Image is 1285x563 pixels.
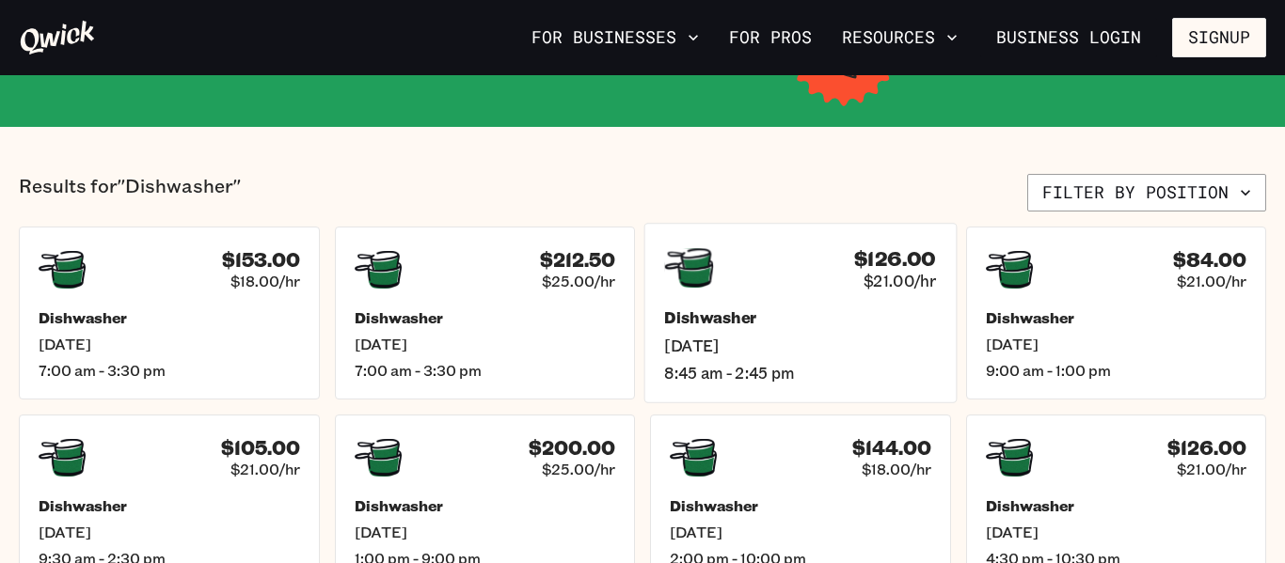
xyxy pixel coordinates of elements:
[529,436,615,460] h4: $200.00
[722,22,819,54] a: For Pros
[670,496,931,515] h5: Dishwasher
[355,335,616,353] span: [DATE]
[39,361,300,380] span: 7:00 am - 3:30 pm
[19,227,320,399] a: $153.00$18.00/hrDishwasher[DATE]7:00 am - 3:30 pm
[221,436,300,460] h4: $105.00
[355,496,616,515] h5: Dishwasher
[1177,460,1246,478] span: $21.00/hr
[986,361,1247,380] span: 9:00 am - 1:00 pm
[355,361,616,380] span: 7:00 am - 3:30 pm
[664,336,936,355] span: [DATE]
[39,335,300,353] span: [DATE]
[1167,436,1246,460] h4: $126.00
[540,248,615,272] h4: $212.50
[864,271,936,290] span: $21.00/hr
[355,523,616,541] span: [DATE]
[1172,18,1266,57] button: Signup
[39,308,300,327] h5: Dishwasher
[542,460,615,478] span: $25.00/hr
[966,227,1267,399] a: $84.00$21.00/hrDishwasher[DATE]9:00 am - 1:00 pm
[852,436,931,460] h4: $144.00
[1173,248,1246,272] h4: $84.00
[670,523,931,541] span: [DATE]
[542,272,615,290] span: $25.00/hr
[524,22,706,54] button: For Businesses
[39,523,300,541] span: [DATE]
[986,523,1247,541] span: [DATE]
[1027,174,1266,211] button: Filter by position
[644,223,957,402] a: $126.00$21.00/hrDishwasher[DATE]8:45 am - 2:45 pm
[986,496,1247,515] h5: Dishwasher
[854,246,936,271] h4: $126.00
[222,248,300,272] h4: $153.00
[664,308,936,328] h5: Dishwasher
[355,308,616,327] h5: Dishwasher
[230,272,300,290] span: $18.00/hr
[230,460,300,478] span: $21.00/hr
[862,460,931,478] span: $18.00/hr
[986,308,1247,327] h5: Dishwasher
[664,363,936,383] span: 8:45 am - 2:45 pm
[1177,272,1246,290] span: $21.00/hr
[335,227,636,399] a: $212.50$25.00/hrDishwasher[DATE]7:00 am - 3:30 pm
[986,335,1247,353] span: [DATE]
[19,174,241,211] p: Results for "Dishwasher"
[834,22,965,54] button: Resources
[39,496,300,515] h5: Dishwasher
[980,18,1157,57] a: Business Login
